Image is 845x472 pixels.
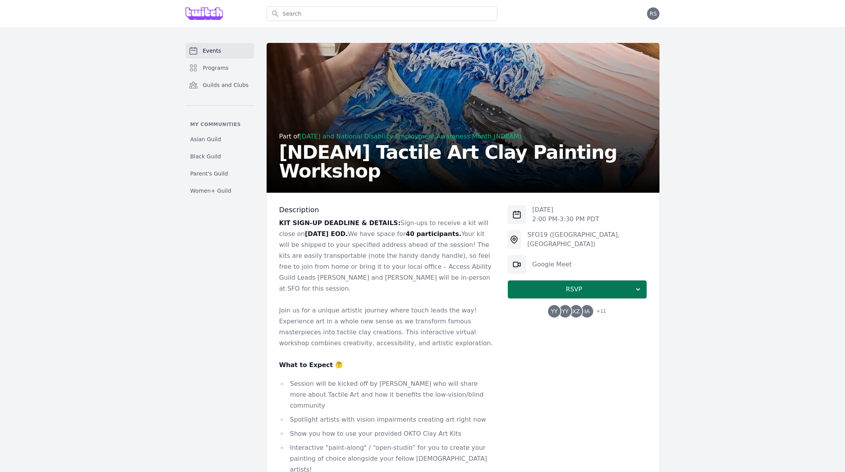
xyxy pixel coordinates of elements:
[186,167,254,181] a: Parent's Guild
[562,309,569,314] span: YY
[514,285,634,294] span: RSVP
[186,184,254,198] a: Women+ Guild
[186,43,254,198] nav: Sidebar
[592,307,606,318] span: + 11
[305,230,348,238] strong: [DATE] EOD.
[279,143,647,180] h2: [NDEAM] Tactile Art Clay Painting Workshop
[532,261,572,268] a: Google Meet
[299,133,521,140] a: [DATE] and National Disability Employment Awareness Month (NDEAM)
[507,280,647,299] button: RSVP
[186,43,254,59] a: Events
[532,215,599,224] p: 2:00 PM - 3:30 PM PDT
[279,428,495,439] li: Show you how to use your provided OKTO Clay Art Kits
[279,414,495,425] li: Spotlight artists with vision impairments creating art right now
[650,11,657,16] span: RS
[279,305,495,349] p: Join us for a unique artistic journey where touch leads the way! Experience art in a whole new se...
[190,187,231,195] span: Women+ Guild
[186,77,254,93] a: Guilds and Clubs
[647,7,659,20] button: RS
[203,47,221,55] span: Events
[203,64,228,72] span: Programs
[186,121,254,128] p: My communities
[186,149,254,163] a: Black Guild
[190,135,221,143] span: Asian Guild
[279,361,343,369] strong: What to Expect 🤔
[190,170,228,177] span: Parent's Guild
[203,81,249,89] span: Guilds and Clubs
[279,132,647,141] div: Part of
[279,205,495,215] h3: Description
[190,153,221,160] span: Black Guild
[186,60,254,76] a: Programs
[186,132,254,146] a: Asian Guild
[279,219,401,227] strong: KIT SIGN-UP DEADLINE & DETAILS:
[573,309,580,314] span: XZ
[584,309,590,314] span: IA
[532,205,599,215] p: [DATE]
[279,218,495,294] p: Sign-ups to receive a kit will close on We have space for Your kit will be shipped to your specif...
[406,230,461,238] strong: 40 participants.
[186,7,223,20] img: Grove
[279,378,495,411] li: Session will be kicked off by [PERSON_NAME] who will share more about Tactile Art and how it bene...
[551,309,558,314] span: YY
[267,6,497,21] input: Search
[527,230,647,249] div: SFO19 ([GEOGRAPHIC_DATA], [GEOGRAPHIC_DATA])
